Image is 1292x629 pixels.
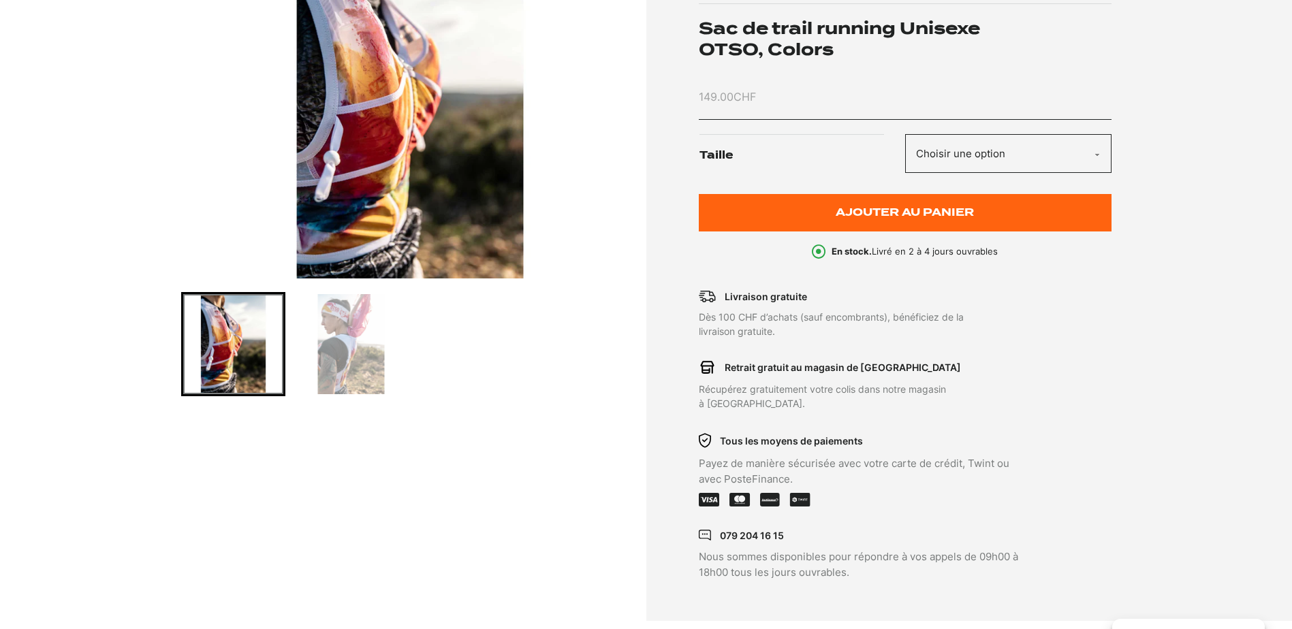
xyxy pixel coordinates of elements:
button: Ajouter au panier [699,194,1112,231]
p: Tous les moyens de paiements [720,434,863,448]
p: Livraison gratuite [725,289,807,304]
span: Ajouter au panier [836,207,974,219]
p: Nous sommes disponibles pour répondre à vos appels de 09h00 à 18h00 tous les jours ouvrables. [699,549,1028,580]
div: Go to slide 1 [181,292,285,396]
p: Livré en 2 à 4 jours ouvrables [832,245,998,259]
span: CHF [734,90,756,103]
p: Retrait gratuit au magasin de [GEOGRAPHIC_DATA] [725,360,961,374]
p: Dès 100 CHF d’achats (sauf encombrants), bénéficiez de la livraison gratuite. [699,310,1028,338]
label: Taille [699,134,904,177]
p: 079 204 16 15 [720,528,784,543]
h1: Sac de trail running Unisexe OTSO, Colors [699,18,1112,60]
p: Payez de manière sécurisée avec votre carte de crédit, Twint ou avec PosteFinance. [699,456,1028,487]
bdi: 149.00 [699,90,756,103]
p: Récupérez gratuitement votre colis dans notre magasin à [GEOGRAPHIC_DATA]. [699,382,1028,410]
div: Go to slide 2 [299,292,403,396]
b: En stock. [832,246,872,257]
